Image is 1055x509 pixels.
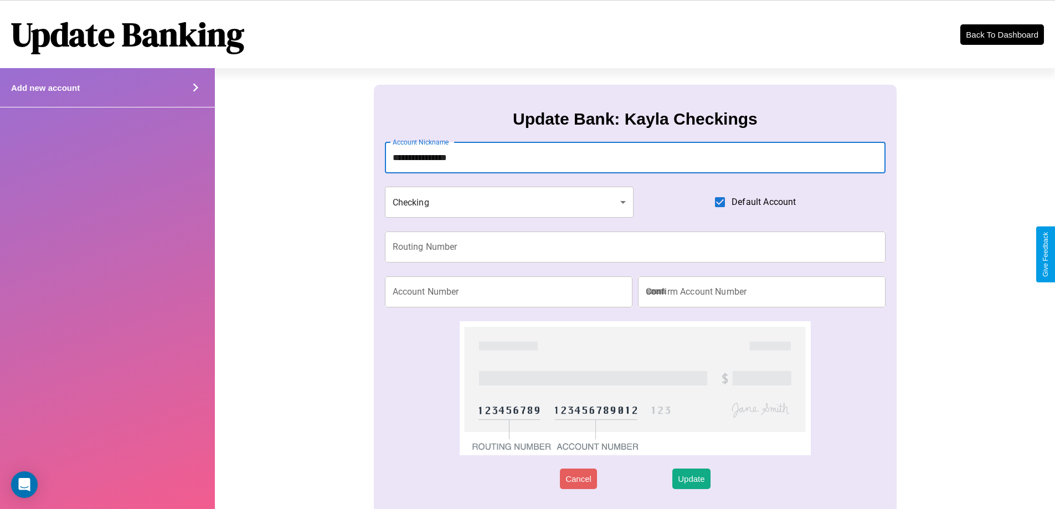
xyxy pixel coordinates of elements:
button: Back To Dashboard [960,24,1044,45]
h4: Add new account [11,83,80,92]
span: Default Account [732,196,796,209]
button: Cancel [560,469,597,489]
div: Open Intercom Messenger [11,471,38,498]
div: Give Feedback [1042,232,1049,277]
img: check [460,321,810,455]
label: Account Nickname [393,137,449,147]
h1: Update Banking [11,12,244,57]
div: Checking [385,187,634,218]
button: Update [672,469,710,489]
h3: Update Bank: Kayla Checkings [513,110,758,128]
